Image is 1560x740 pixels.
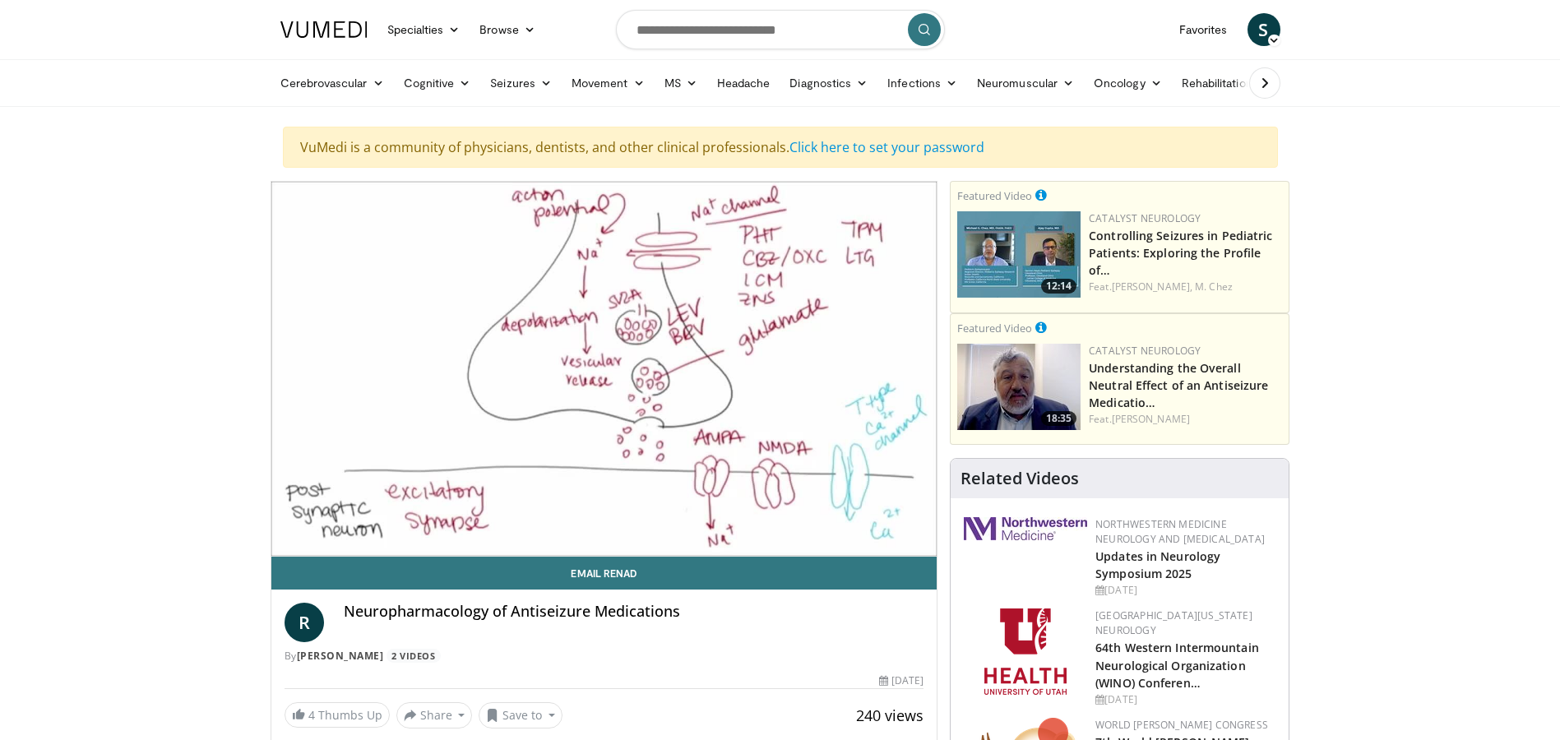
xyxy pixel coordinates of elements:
a: Headache [707,67,780,99]
a: Catalyst Neurology [1089,211,1201,225]
a: [PERSON_NAME] [297,649,384,663]
img: f6362829-b0a3-407d-a044-59546adfd345.png.150x105_q85_autocrop_double_scale_upscale_version-0.2.png [984,608,1067,695]
a: Infections [877,67,967,99]
a: 2 Videos [387,649,441,663]
span: 240 views [856,705,924,725]
a: MS [655,67,707,99]
img: 01bfc13d-03a0-4cb7-bbaa-2eb0a1ecb046.png.150x105_q85_crop-smart_upscale.jpg [957,344,1081,430]
a: Updates in Neurology Symposium 2025 [1095,548,1220,581]
a: Specialties [377,13,470,46]
a: Cerebrovascular [271,67,394,99]
div: [DATE] [879,673,924,688]
a: Seizures [480,67,562,99]
a: Click here to set your password [789,138,984,156]
a: Controlling Seizures in Pediatric Patients: Exploring the Profile of… [1089,228,1272,278]
div: Feat. [1089,412,1282,427]
a: Rehabilitation [1172,67,1262,99]
input: Search topics, interventions [616,10,945,49]
div: [DATE] [1095,692,1275,707]
small: Featured Video [957,321,1032,335]
a: World [PERSON_NAME] Congress [1095,718,1268,732]
a: Diagnostics [780,67,877,99]
a: Catalyst Neurology [1089,344,1201,358]
small: Featured Video [957,188,1032,203]
a: 64th Western Intermountain Neurological Organization (WINO) Conferen… [1095,640,1259,690]
a: R [285,603,324,642]
div: [DATE] [1095,583,1275,598]
div: VuMedi is a community of physicians, dentists, and other clinical professionals. [283,127,1278,168]
a: Email Renad [271,557,937,590]
a: 12:14 [957,211,1081,298]
a: Understanding the Overall Neutral Effect of an Antiseizure Medicatio… [1089,360,1268,410]
a: Oncology [1084,67,1172,99]
video-js: Video Player [271,182,937,557]
a: [PERSON_NAME] [1112,412,1190,426]
a: 4 Thumbs Up [285,702,390,728]
span: 18:35 [1041,411,1076,426]
a: M. Chez [1195,280,1233,294]
a: Movement [562,67,655,99]
h4: Related Videos [961,469,1079,488]
img: VuMedi Logo [280,21,368,38]
h4: Neuropharmacology of Antiseizure Medications [344,603,924,621]
a: [GEOGRAPHIC_DATA][US_STATE] Neurology [1095,608,1252,637]
span: 12:14 [1041,279,1076,294]
a: Cognitive [394,67,481,99]
a: Favorites [1169,13,1238,46]
a: Northwestern Medicine Neurology and [MEDICAL_DATA] [1095,517,1265,546]
a: Browse [470,13,545,46]
button: Share [396,702,473,728]
a: 18:35 [957,344,1081,430]
button: Save to [479,702,562,728]
img: 5e01731b-4d4e-47f8-b775-0c1d7f1e3c52.png.150x105_q85_crop-smart_upscale.jpg [957,211,1081,298]
a: S [1248,13,1280,46]
a: [PERSON_NAME], [1112,280,1192,294]
a: Neuromuscular [967,67,1084,99]
div: By [285,649,924,664]
div: Feat. [1089,280,1282,294]
img: 2a462fb6-9365-492a-ac79-3166a6f924d8.png.150x105_q85_autocrop_double_scale_upscale_version-0.2.jpg [964,517,1087,540]
span: 4 [308,707,315,723]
